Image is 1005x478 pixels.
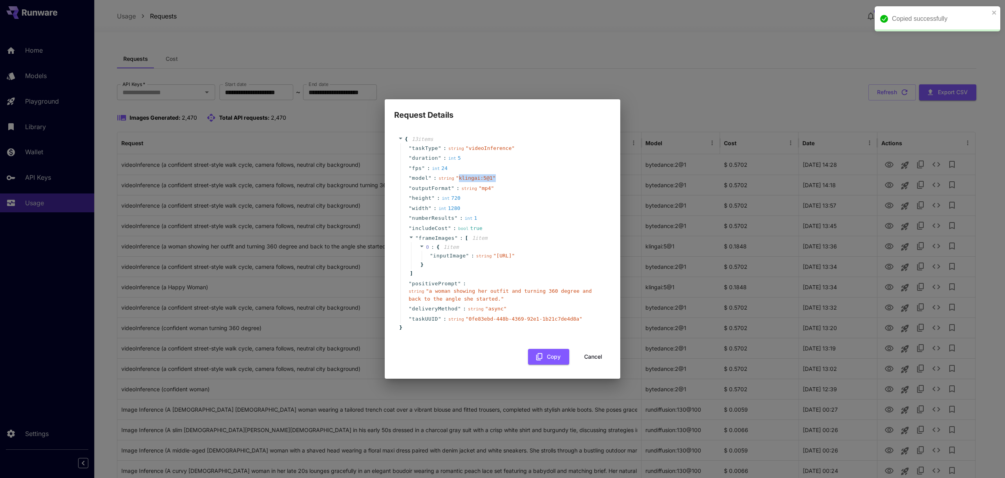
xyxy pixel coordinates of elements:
[443,144,446,152] span: :
[461,186,477,191] span: string
[412,194,431,202] span: height
[412,136,433,142] span: 13 item s
[576,349,611,365] button: Cancel
[409,225,412,231] span: "
[438,145,441,151] span: "
[412,315,438,323] span: taskUUID
[433,252,466,260] span: inputImage
[455,235,458,241] span: "
[418,235,455,241] span: frameImages
[422,165,425,171] span: "
[892,14,989,24] div: Copied successfully
[479,185,494,191] span: " mp4 "
[460,214,463,222] span: :
[432,164,448,172] div: 24
[458,306,461,312] span: "
[448,317,464,322] span: string
[409,281,412,286] span: "
[460,234,463,242] span: :
[466,253,469,259] span: "
[438,155,441,161] span: "
[437,243,440,251] span: {
[398,324,402,332] span: }
[448,225,451,231] span: "
[451,185,454,191] span: "
[458,224,482,232] div: true
[409,145,412,151] span: "
[485,306,507,312] span: " async "
[409,155,412,161] span: "
[409,306,412,312] span: "
[476,254,492,259] span: string
[438,316,441,322] span: "
[409,288,592,302] span: " a woman showing her outfit and turning 360 degree and back to the angle she started. "
[409,175,412,181] span: "
[412,204,428,212] span: width
[443,244,459,250] span: 1 item
[463,305,466,313] span: :
[412,280,458,288] span: positivePrompt
[468,307,484,312] span: string
[412,154,438,162] span: duration
[992,9,997,16] button: close
[448,146,464,151] span: string
[528,349,569,365] button: Copy
[412,214,454,222] span: numberResults
[412,224,448,232] span: includeCost
[442,194,460,202] div: 720
[409,289,424,294] span: string
[448,154,461,162] div: 5
[472,235,487,241] span: 1 item
[415,235,418,241] span: "
[443,315,446,323] span: :
[443,154,446,162] span: :
[442,196,450,201] span: int
[471,252,474,260] span: :
[412,144,438,152] span: taskType
[433,174,437,182] span: :
[463,280,466,288] span: :
[458,281,461,286] span: "
[465,214,477,222] div: 1
[457,184,460,192] span: :
[430,253,433,259] span: "
[455,215,458,221] span: "
[409,165,412,171] span: "
[465,234,468,242] span: [
[385,99,620,121] h2: Request Details
[466,145,515,151] span: " videoInference "
[405,135,408,143] span: {
[431,243,434,251] span: :
[409,195,412,201] span: "
[427,164,430,172] span: :
[493,253,515,259] span: " [URL] "
[456,175,496,181] span: " klingai:5@1 "
[412,184,451,192] span: outputFormat
[437,194,440,202] span: :
[458,226,469,231] span: bool
[426,244,429,250] span: 0
[439,204,460,212] div: 1280
[433,204,437,212] span: :
[409,185,412,191] span: "
[439,206,446,211] span: int
[409,215,412,221] span: "
[465,216,473,221] span: int
[419,261,424,269] span: }
[466,316,582,322] span: " 0fe83ebd-448b-4369-92e1-1b21c7de4d8a "
[409,270,413,277] span: ]
[448,156,456,161] span: int
[439,176,454,181] span: string
[409,316,412,322] span: "
[412,305,458,313] span: deliveryMethod
[409,205,412,211] span: "
[412,174,428,182] span: model
[453,224,456,232] span: :
[428,175,431,181] span: "
[428,205,431,211] span: "
[412,164,422,172] span: fps
[432,166,440,171] span: int
[431,195,435,201] span: "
